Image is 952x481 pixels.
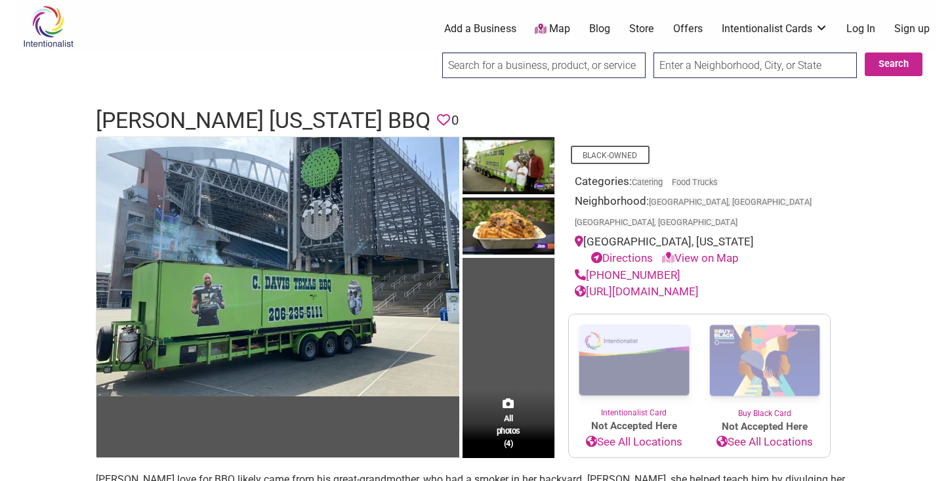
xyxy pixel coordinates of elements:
[451,110,459,131] span: 0
[672,177,718,187] a: Food Trucks
[722,22,828,36] a: Intentionalist Cards
[444,22,516,36] a: Add a Business
[894,22,930,36] a: Sign up
[575,268,680,282] a: [PHONE_NUMBER]
[699,434,830,451] a: See All Locations
[699,314,830,419] a: Buy Black Card
[673,22,703,36] a: Offers
[535,22,570,37] a: Map
[649,198,812,207] span: [GEOGRAPHIC_DATA], [GEOGRAPHIC_DATA]
[591,251,653,264] a: Directions
[589,22,610,36] a: Blog
[846,22,875,36] a: Log In
[569,419,699,434] span: Not Accepted Here
[653,52,857,78] input: Enter a Neighborhood, City, or State
[96,137,459,397] img: photo of C. Davis Texas BBQ food truck parked out front of Lumen Field in Seattle, WA
[629,22,654,36] a: Store
[575,173,824,194] div: Categories:
[575,193,824,234] div: Neighborhood:
[569,314,699,407] img: Intentionalist Card
[575,219,737,227] span: [GEOGRAPHIC_DATA], [GEOGRAPHIC_DATA]
[575,234,824,267] div: [GEOGRAPHIC_DATA], [US_STATE]
[865,52,922,76] button: Search
[442,52,646,78] input: Search for a business, product, or service
[497,412,520,450] span: All photos (4)
[96,105,430,136] h1: [PERSON_NAME] [US_STATE] BBQ
[569,314,699,419] a: Intentionalist Card
[662,251,739,264] a: View on Map
[632,177,663,187] a: Catering
[583,151,637,160] a: Black-Owned
[699,419,830,434] span: Not Accepted Here
[17,5,79,48] img: Intentionalist
[569,434,699,451] a: See All Locations
[463,198,554,258] img: photo of C. Davis Texas BBQ signature dish of waffle fries topped with smoked pulled pork and top...
[463,137,554,198] img: photo of KJ Wright and C. Davis of C. Davis Texas BBQ standing for a photo in front of the lime g...
[575,285,699,298] a: [URL][DOMAIN_NAME]
[699,314,830,408] img: Buy Black Card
